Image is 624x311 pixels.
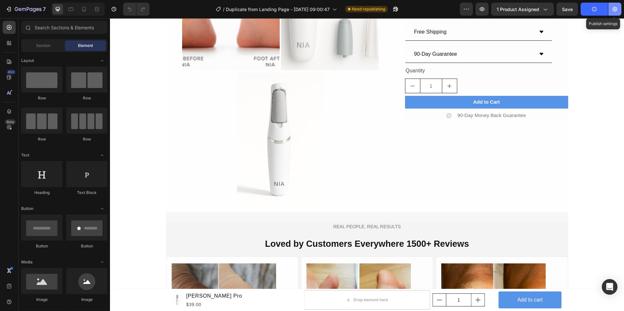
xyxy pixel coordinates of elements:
[56,204,458,213] div: REAL PEOPLE. REAL RESULTS
[336,275,362,288] input: quantity
[3,3,49,16] button: 7
[5,119,16,125] div: Beta
[363,80,390,88] div: Add to Cart
[6,69,16,75] div: 450
[497,6,539,13] span: 1 product assigned
[97,257,107,267] span: Toggle open
[66,297,107,303] div: Image
[295,61,310,75] button: decrement
[295,78,458,90] button: Add to Cart
[295,47,458,58] div: Quantity
[562,7,573,12] span: Save
[66,136,107,142] div: Row
[21,152,29,158] span: Text
[21,136,62,142] div: Row
[97,203,107,214] span: Toggle open
[21,21,107,34] input: Search Sections & Elements
[304,31,347,41] p: 90-Day Guarantee
[97,55,107,66] span: Toggle open
[78,43,93,49] span: Element
[352,6,385,12] span: Need republishing
[66,243,107,249] div: Button
[332,61,347,75] button: increment
[407,277,432,287] div: Add to cart
[243,279,278,284] div: Drop element here
[66,190,107,196] div: Text Block
[110,18,624,311] iframe: Design area
[21,243,62,249] div: Button
[491,3,554,16] button: 1 product assigned
[21,95,62,101] div: Row
[21,206,33,212] span: Button
[602,279,617,295] div: Open Intercom Messenger
[97,150,107,160] span: Toggle open
[223,6,225,13] span: /
[57,219,458,232] p: Loved by Customers Everywhere 1500+ Reviews
[347,94,416,101] p: 90-Day Money Back Guarantee
[362,275,375,288] button: increment
[21,297,62,303] div: Image
[36,43,50,49] span: Section
[304,9,337,19] p: Free Shipping
[66,95,107,101] div: Row
[226,6,330,13] span: Duplicate from Landing Page - [DATE] 09:00:47
[21,259,33,265] span: Media
[323,275,336,288] button: decrement
[310,61,332,75] input: quantity
[388,273,451,290] button: Add to cart
[121,54,219,185] img: [object Object]
[123,3,149,16] div: Undo/Redo
[21,190,62,196] div: Heading
[43,5,46,13] p: 7
[556,3,578,16] button: Save
[21,58,34,64] span: Layout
